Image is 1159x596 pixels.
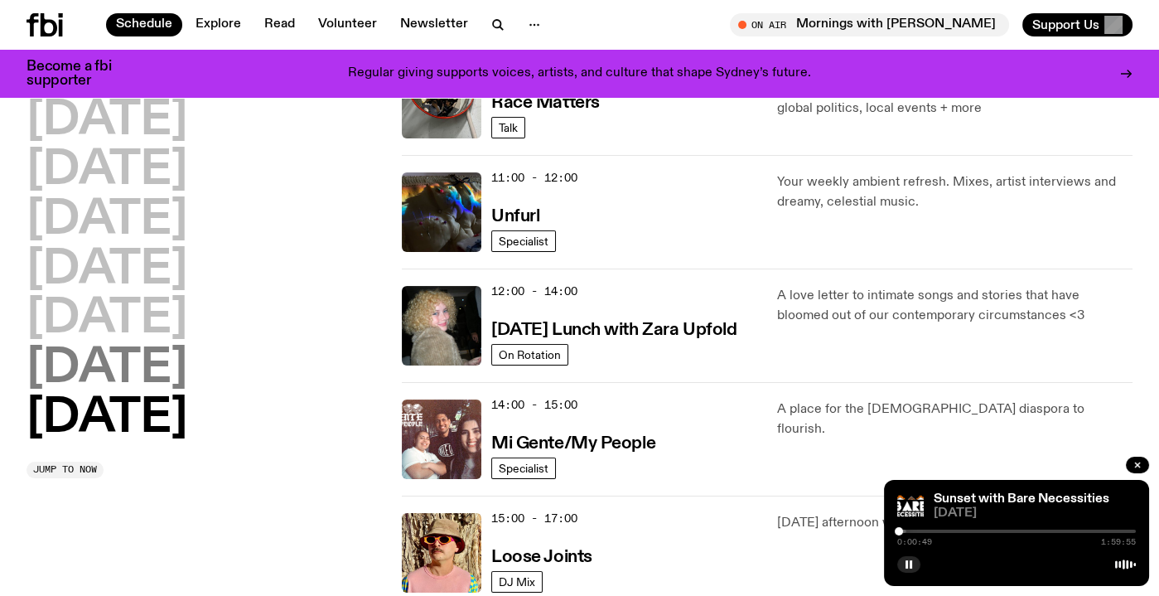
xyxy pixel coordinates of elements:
[1022,13,1132,36] button: Support Us
[777,172,1132,212] p: Your weekly ambient refresh. Mixes, artist interviews and dreamy, celestial music.
[402,172,481,252] img: A piece of fabric is pierced by sewing pins with different coloured heads, a rainbow light is cas...
[27,148,187,194] button: [DATE]
[730,13,1009,36] button: On AirMornings with [PERSON_NAME]
[499,121,518,133] span: Talk
[491,435,655,453] h3: Mi Gente/My People
[777,400,1132,439] p: A place for the [DEMOGRAPHIC_DATA] diaspora to flourish.
[499,348,561,361] span: On Rotation
[390,13,478,36] a: Newsletter
[27,98,187,144] button: [DATE]
[491,571,543,593] a: DJ Mix
[254,13,305,36] a: Read
[33,465,97,474] span: Jump to now
[27,60,133,88] h3: Become a fbi supporter
[934,507,1136,520] span: [DATE]
[491,545,592,566] a: Loose Joints
[897,538,932,546] span: 0:00:49
[402,286,481,366] img: A digital camera photo of Zara looking to her right at the camera, smiling. She is wearing a ligh...
[27,247,187,293] button: [DATE]
[186,13,251,36] a: Explore
[402,513,481,593] img: Tyson stands in front of a paperbark tree wearing orange sunglasses, a suede bucket hat and a pin...
[348,66,811,81] p: Regular giving supports voices, artists, and culture that shape Sydney’s future.
[27,346,187,392] button: [DATE]
[491,91,600,112] a: Race Matters
[491,432,655,453] a: Mi Gente/My People
[106,13,182,36] a: Schedule
[499,235,548,247] span: Specialist
[491,208,539,225] h3: Unfurl
[27,395,187,442] button: [DATE]
[491,117,525,138] a: Talk
[499,462,548,474] span: Specialist
[491,205,539,225] a: Unfurl
[402,59,481,138] img: A photo of the Race Matters team taken in a rear view or "blindside" mirror. A bunch of people of...
[1032,17,1099,32] span: Support Us
[491,458,556,479] a: Specialist
[491,170,577,186] span: 11:00 - 12:00
[499,575,535,588] span: DJ Mix
[491,230,556,252] a: Specialist
[777,513,1132,533] p: [DATE] afternoon warbles from here and there
[491,94,600,112] h3: Race Matters
[491,549,592,566] h3: Loose Joints
[491,511,577,526] span: 15:00 - 17:00
[777,286,1132,326] p: A love letter to intimate songs and stories that have bloomed out of our contemporary circumstanc...
[491,322,736,339] h3: [DATE] Lunch with Zara Upfold
[491,397,577,413] span: 14:00 - 15:00
[897,493,924,520] img: Bare Necessities
[27,197,187,244] button: [DATE]
[491,283,577,299] span: 12:00 - 14:00
[491,344,568,366] a: On Rotation
[1101,538,1136,546] span: 1:59:55
[308,13,387,36] a: Volunteer
[27,296,187,342] button: [DATE]
[491,318,736,339] a: [DATE] Lunch with Zara Upfold
[27,462,104,478] button: Jump to now
[934,492,1109,506] a: Sunset with Bare Necessities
